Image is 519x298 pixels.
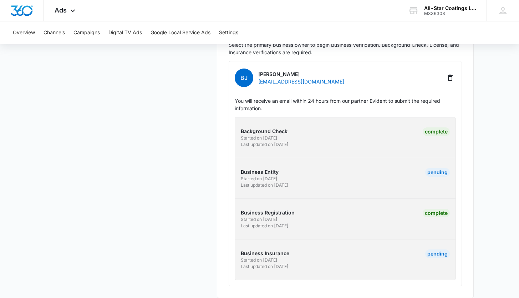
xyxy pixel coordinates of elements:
p: Started on [DATE] [241,135,343,141]
p: Started on [DATE] [241,216,343,223]
div: Pending [425,168,450,177]
p: You will receive an email within 24 hours from our partner Evident to submit the required informa... [235,97,456,112]
button: Digital TV Ads [108,21,142,44]
span: Ads [55,6,67,14]
button: Campaigns [73,21,100,44]
p: Business Entity [241,168,343,176]
p: Business Insurance [241,249,343,257]
p: Background Check [241,127,343,135]
div: Complete [423,127,450,136]
p: Select the primary business owner to begin Business Verification. Background Check, License, and ... [229,41,462,56]
p: Started on [DATE] [241,176,343,182]
p: Last updated on [DATE] [241,141,343,148]
button: Google Local Service Ads [151,21,210,44]
p: Last updated on [DATE] [241,223,343,229]
p: Last updated on [DATE] [241,263,343,270]
div: Pending [425,249,450,258]
div: Complete [423,209,450,217]
button: Channels [44,21,65,44]
button: Delete [444,72,456,84]
div: account name [424,5,476,11]
button: Settings [219,21,238,44]
p: [EMAIL_ADDRESS][DOMAIN_NAME] [258,78,344,85]
p: Started on [DATE] [241,257,343,263]
button: Overview [13,21,35,44]
p: [PERSON_NAME] [258,70,344,78]
p: Last updated on [DATE] [241,182,343,188]
span: BJ [235,69,253,87]
p: Business Registration [241,209,343,216]
div: account id [424,11,476,16]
